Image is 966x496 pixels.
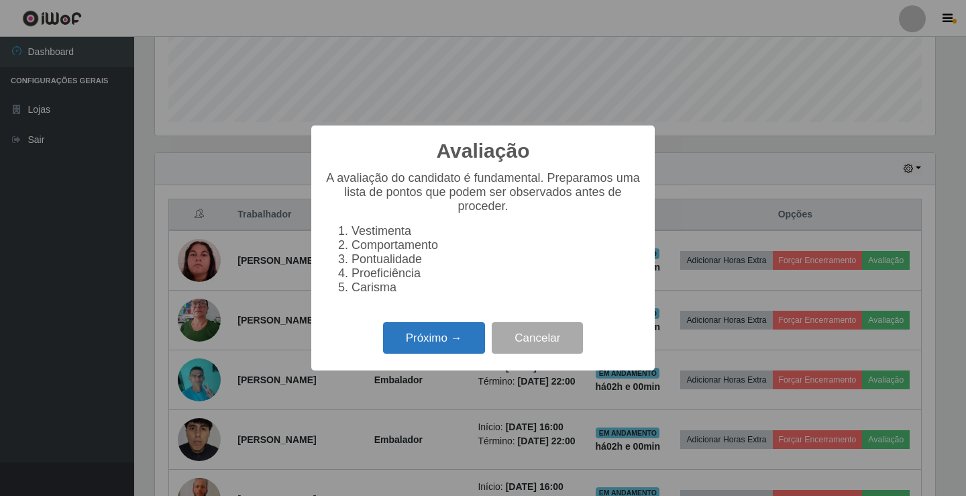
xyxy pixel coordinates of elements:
button: Próximo → [383,322,485,354]
h2: Avaliação [437,139,530,163]
p: A avaliação do candidato é fundamental. Preparamos uma lista de pontos que podem ser observados a... [325,171,641,213]
button: Cancelar [492,322,583,354]
li: Comportamento [352,238,641,252]
li: Carisma [352,281,641,295]
li: Vestimenta [352,224,641,238]
li: Proeficiência [352,266,641,281]
li: Pontualidade [352,252,641,266]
